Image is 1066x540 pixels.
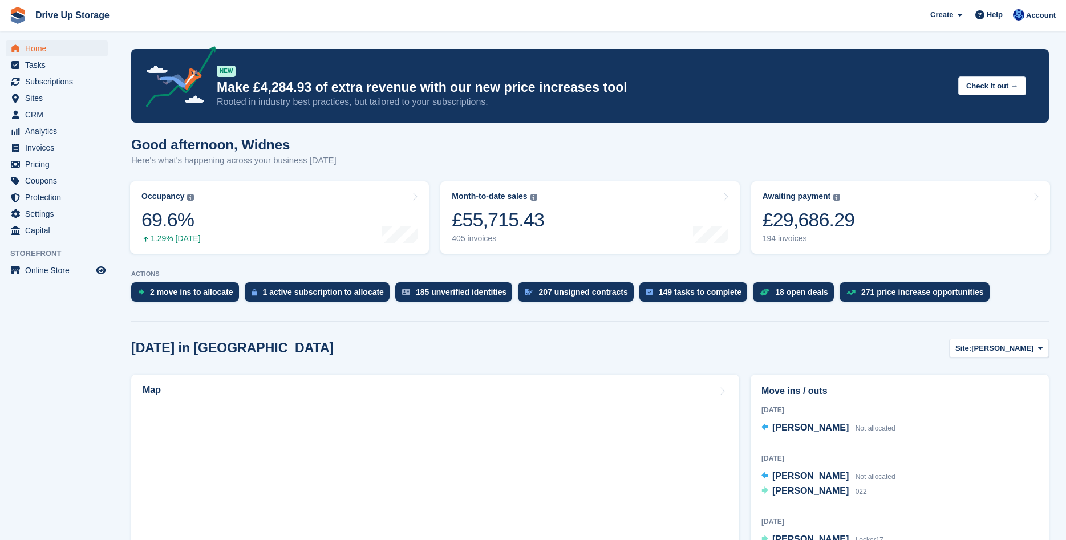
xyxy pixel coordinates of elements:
button: Site: [PERSON_NAME] [949,339,1049,358]
a: [PERSON_NAME] Not allocated [761,469,895,484]
img: verify_identity-adf6edd0f0f0b5bbfe63781bf79b02c33cf7c696d77639b501bdc392416b5a36.svg [402,289,410,295]
a: menu [6,140,108,156]
span: [PERSON_NAME] [772,486,849,496]
a: menu [6,123,108,139]
a: Occupancy 69.6% 1.29% [DATE] [130,181,429,254]
span: Capital [25,222,94,238]
a: menu [6,189,108,205]
p: Here's what's happening across your business [DATE] [131,154,337,167]
img: price_increase_opportunities-93ffe204e8149a01c8c9dc8f82e8f89637d9d84a8eef4429ea346261dce0b2c0.svg [846,290,856,295]
span: [PERSON_NAME] [971,343,1033,354]
span: Coupons [25,173,94,189]
div: 69.6% [141,208,201,232]
span: Pricing [25,156,94,172]
div: [DATE] [761,453,1038,464]
h2: Move ins / outs [761,384,1038,398]
img: icon-info-grey-7440780725fd019a000dd9b08b2336e03edf1995a4989e88bcd33f0948082b44.svg [530,194,537,201]
h2: Map [143,385,161,395]
a: menu [6,57,108,73]
div: 185 unverified identities [416,287,507,297]
span: Settings [25,206,94,222]
div: Month-to-date sales [452,192,527,201]
span: Protection [25,189,94,205]
div: NEW [217,66,236,77]
a: 185 unverified identities [395,282,518,307]
img: task-75834270c22a3079a89374b754ae025e5fb1db73e45f91037f5363f120a921f8.svg [646,289,653,295]
a: Month-to-date sales £55,715.43 405 invoices [440,181,739,254]
span: Invoices [25,140,94,156]
span: Tasks [25,57,94,73]
a: menu [6,262,108,278]
span: Sites [25,90,94,106]
span: CRM [25,107,94,123]
span: Analytics [25,123,94,139]
p: Rooted in industry best practices, but tailored to your subscriptions. [217,96,949,108]
div: 18 open deals [775,287,828,297]
div: 1.29% [DATE] [141,234,201,243]
a: menu [6,74,108,90]
span: Not allocated [856,424,895,432]
h1: Good afternoon, Widnes [131,137,337,152]
span: Storefront [10,248,114,259]
a: [PERSON_NAME] 022 [761,484,867,499]
div: [DATE] [761,517,1038,527]
a: Awaiting payment £29,686.29 194 invoices [751,181,1050,254]
span: 022 [856,488,867,496]
div: Occupancy [141,192,184,201]
div: £55,715.43 [452,208,544,232]
a: 1 active subscription to allocate [245,282,395,307]
span: Online Store [25,262,94,278]
span: Help [987,9,1003,21]
img: Widnes Team [1013,9,1024,21]
span: Subscriptions [25,74,94,90]
div: 194 invoices [763,234,855,243]
a: menu [6,173,108,189]
div: 149 tasks to complete [659,287,742,297]
div: [DATE] [761,405,1038,415]
a: menu [6,107,108,123]
h2: [DATE] in [GEOGRAPHIC_DATA] [131,340,334,356]
div: 207 unsigned contracts [538,287,627,297]
img: price-adjustments-announcement-icon-8257ccfd72463d97f412b2fc003d46551f7dbcb40ab6d574587a9cd5c0d94... [136,46,216,111]
a: [PERSON_NAME] Not allocated [761,421,895,436]
img: deal-1b604bf984904fb50ccaf53a9ad4b4a5d6e5aea283cecdc64d6e3604feb123c2.svg [760,288,769,296]
div: 271 price increase opportunities [861,287,984,297]
img: stora-icon-8386f47178a22dfd0bd8f6a31ec36ba5ce8667c1dd55bd0f319d3a0aa187defe.svg [9,7,26,24]
a: menu [6,90,108,106]
a: menu [6,222,108,238]
div: Awaiting payment [763,192,831,201]
a: menu [6,206,108,222]
div: 2 move ins to allocate [150,287,233,297]
img: icon-info-grey-7440780725fd019a000dd9b08b2336e03edf1995a4989e88bcd33f0948082b44.svg [833,194,840,201]
a: menu [6,156,108,172]
span: Not allocated [856,473,895,481]
img: contract_signature_icon-13c848040528278c33f63329250d36e43548de30e8caae1d1a13099fd9432cc5.svg [525,289,533,295]
button: Check it out → [958,76,1026,95]
a: 2 move ins to allocate [131,282,245,307]
a: menu [6,40,108,56]
a: 149 tasks to complete [639,282,753,307]
div: 1 active subscription to allocate [263,287,384,297]
a: 18 open deals [753,282,840,307]
img: active_subscription_to_allocate_icon-d502201f5373d7db506a760aba3b589e785aa758c864c3986d89f69b8ff3... [252,289,257,296]
p: Make £4,284.93 of extra revenue with our new price increases tool [217,79,949,96]
div: 405 invoices [452,234,544,243]
span: [PERSON_NAME] [772,471,849,481]
a: Drive Up Storage [31,6,114,25]
p: ACTIONS [131,270,1049,278]
img: icon-info-grey-7440780725fd019a000dd9b08b2336e03edf1995a4989e88bcd33f0948082b44.svg [187,194,194,201]
span: Create [930,9,953,21]
a: Preview store [94,263,108,277]
span: Account [1026,10,1056,21]
a: 271 price increase opportunities [840,282,995,307]
span: Home [25,40,94,56]
span: [PERSON_NAME] [772,423,849,432]
span: Site: [955,343,971,354]
a: 207 unsigned contracts [518,282,639,307]
div: £29,686.29 [763,208,855,232]
img: move_ins_to_allocate_icon-fdf77a2bb77ea45bf5b3d319d69a93e2d87916cf1d5bf7949dd705db3b84f3ca.svg [138,289,144,295]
